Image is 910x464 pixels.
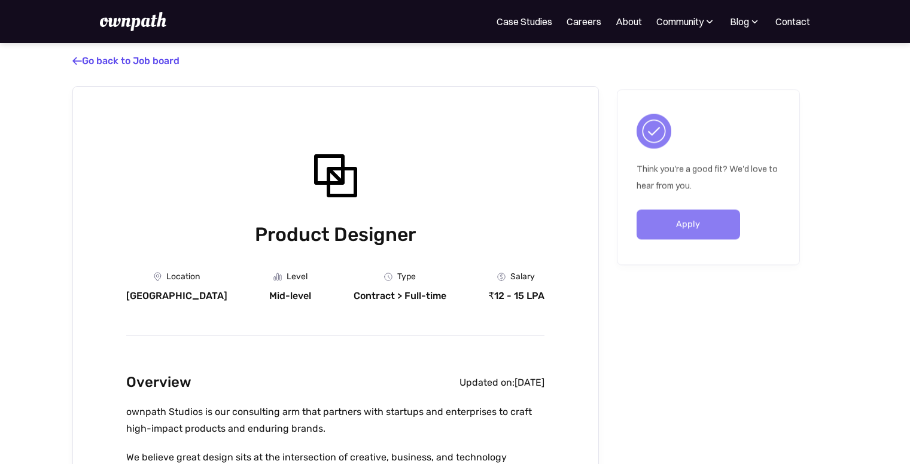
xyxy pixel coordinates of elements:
div: [GEOGRAPHIC_DATA] [126,290,227,302]
img: Graph Icon - Job Board X Webflow Template [273,273,282,281]
img: Location Icon - Job Board X Webflow Template [154,272,162,282]
div: Blog [730,14,761,29]
div: [DATE] [515,377,544,389]
img: Money Icon - Job Board X Webflow Template [497,273,506,281]
div: Updated on: [459,377,515,389]
div: Mid-level [269,290,311,302]
a: Case Studies [497,14,552,29]
a: Careers [567,14,601,29]
div: Contract > Full-time [354,290,446,302]
div: Community [656,14,704,29]
p: Think you're a good fit? We'd love to hear from you. [637,160,780,194]
p: ownpath Studios is our consulting arm that partners with startups and enterprises to craft high-i... [126,404,544,437]
div: Blog [730,14,749,29]
div: Salary [510,272,535,282]
a: Apply [637,209,740,239]
div: Level [287,272,308,282]
h2: Overview [126,371,191,394]
img: Clock Icon - Job Board X Webflow Template [384,273,392,281]
a: About [616,14,642,29]
div: ₹12 - 15 LPA [488,290,544,302]
a: Go back to Job board [72,55,179,66]
span:  [72,55,82,67]
h1: Product Designer [126,221,544,248]
div: Location [166,272,200,282]
div: Type [397,272,416,282]
div: Community [656,14,716,29]
a: Contact [775,14,810,29]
